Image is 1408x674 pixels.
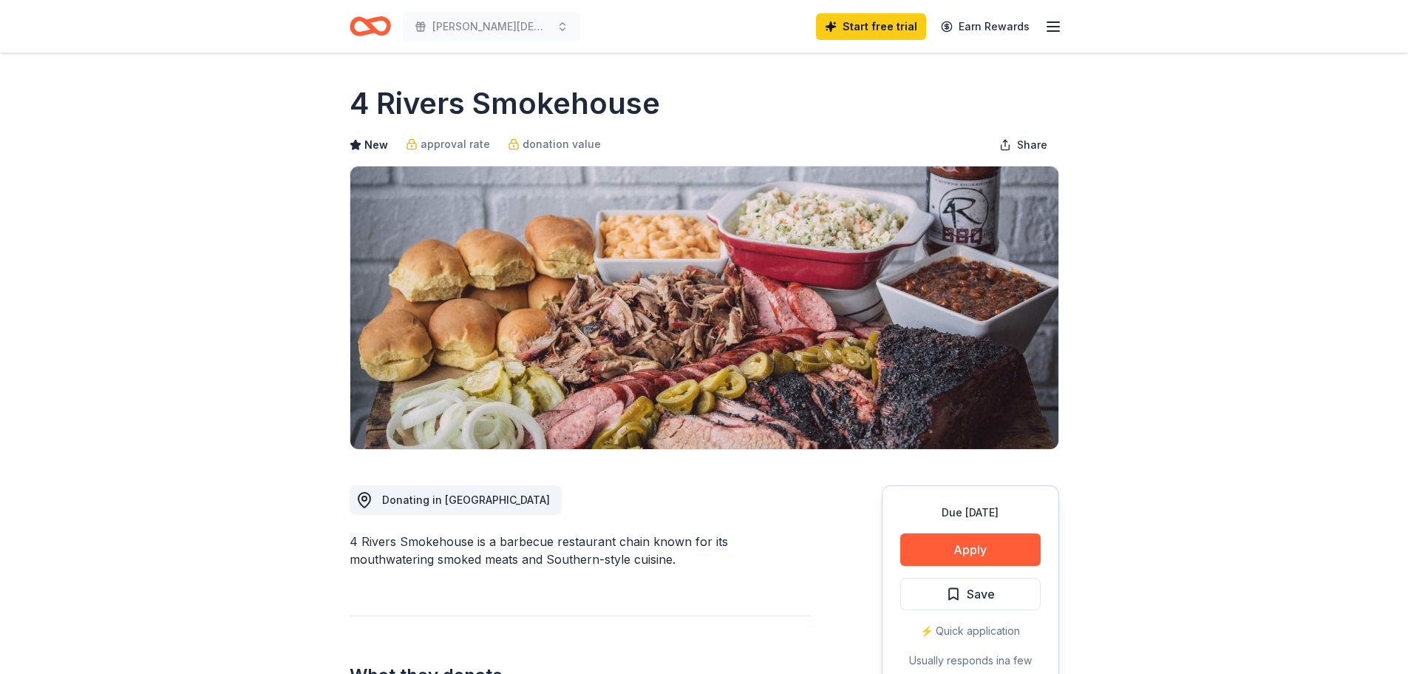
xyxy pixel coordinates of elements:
[350,83,660,124] h1: 4 Rivers Smokehouse
[967,584,995,604] span: Save
[364,136,388,154] span: New
[432,18,551,36] span: [PERSON_NAME][DEMOGRAPHIC_DATA] Academy's 26th Annual Charity Dinner and Auction
[382,493,550,506] span: Donating in [GEOGRAPHIC_DATA]
[900,504,1041,522] div: Due [DATE]
[523,135,601,153] span: donation value
[350,166,1058,449] img: Image for 4 Rivers Smokehouse
[350,9,391,44] a: Home
[987,130,1059,160] button: Share
[350,533,811,568] div: 4 Rivers Smokehouse is a barbecue restaurant chain known for its mouthwatering smoked meats and S...
[900,533,1041,566] button: Apply
[403,12,580,41] button: [PERSON_NAME][DEMOGRAPHIC_DATA] Academy's 26th Annual Charity Dinner and Auction
[1017,136,1047,154] span: Share
[406,135,490,153] a: approval rate
[900,578,1041,610] button: Save
[816,13,926,40] a: Start free trial
[421,135,490,153] span: approval rate
[508,135,601,153] a: donation value
[900,622,1041,640] div: ⚡️ Quick application
[932,13,1038,40] a: Earn Rewards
